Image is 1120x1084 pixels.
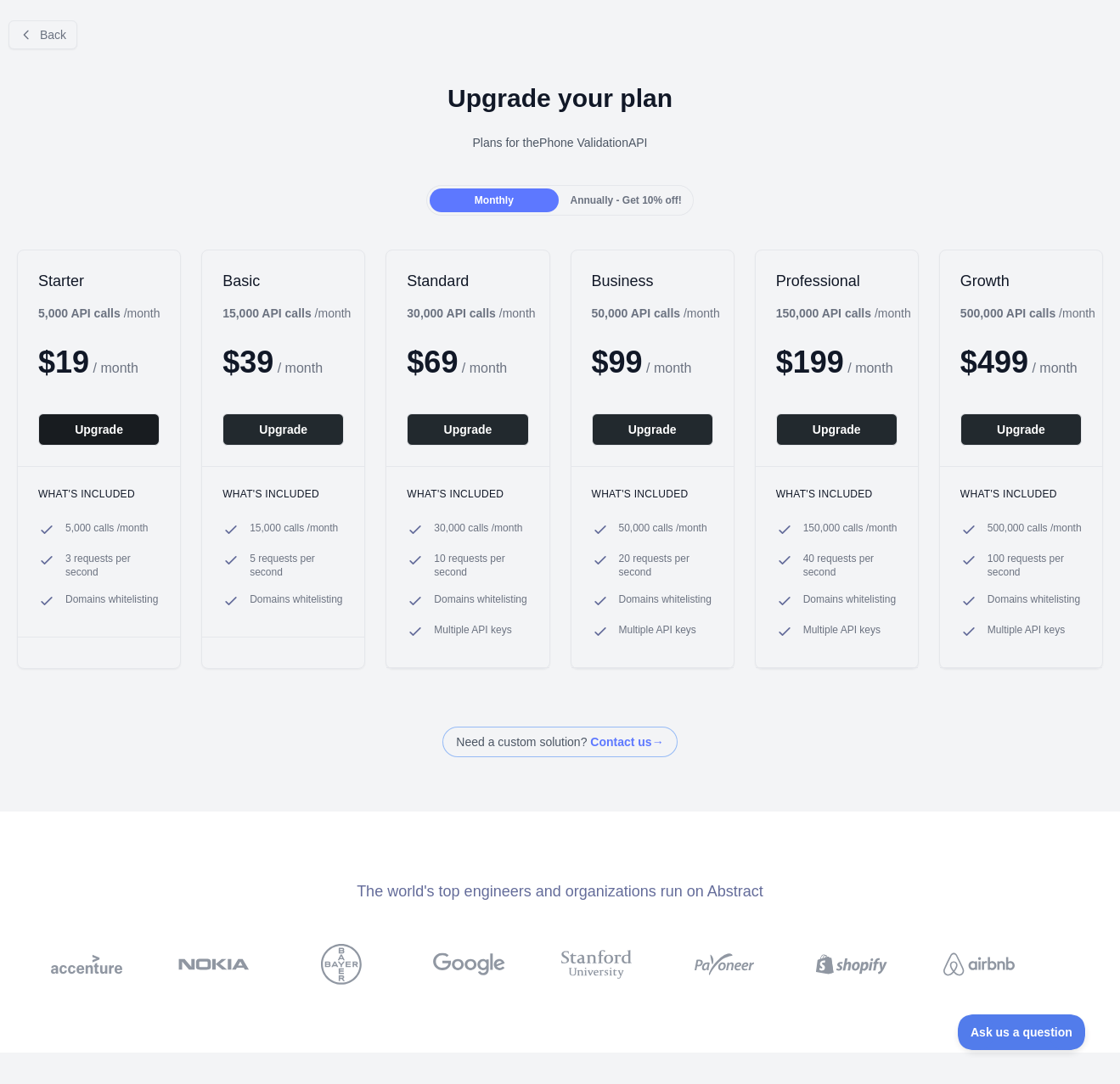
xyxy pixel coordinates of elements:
span: $ 499 [960,345,1028,379]
iframe: Toggle Customer Support [958,1014,1086,1050]
span: / month [646,361,691,375]
button: Upgrade [592,413,713,446]
span: $ 69 [407,345,458,379]
span: $ 199 [776,345,844,379]
button: Upgrade [776,413,898,446]
button: Upgrade [407,413,528,446]
span: / month [462,361,507,375]
button: Upgrade [960,413,1082,446]
span: / month [847,361,892,375]
span: $ 99 [592,345,643,379]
